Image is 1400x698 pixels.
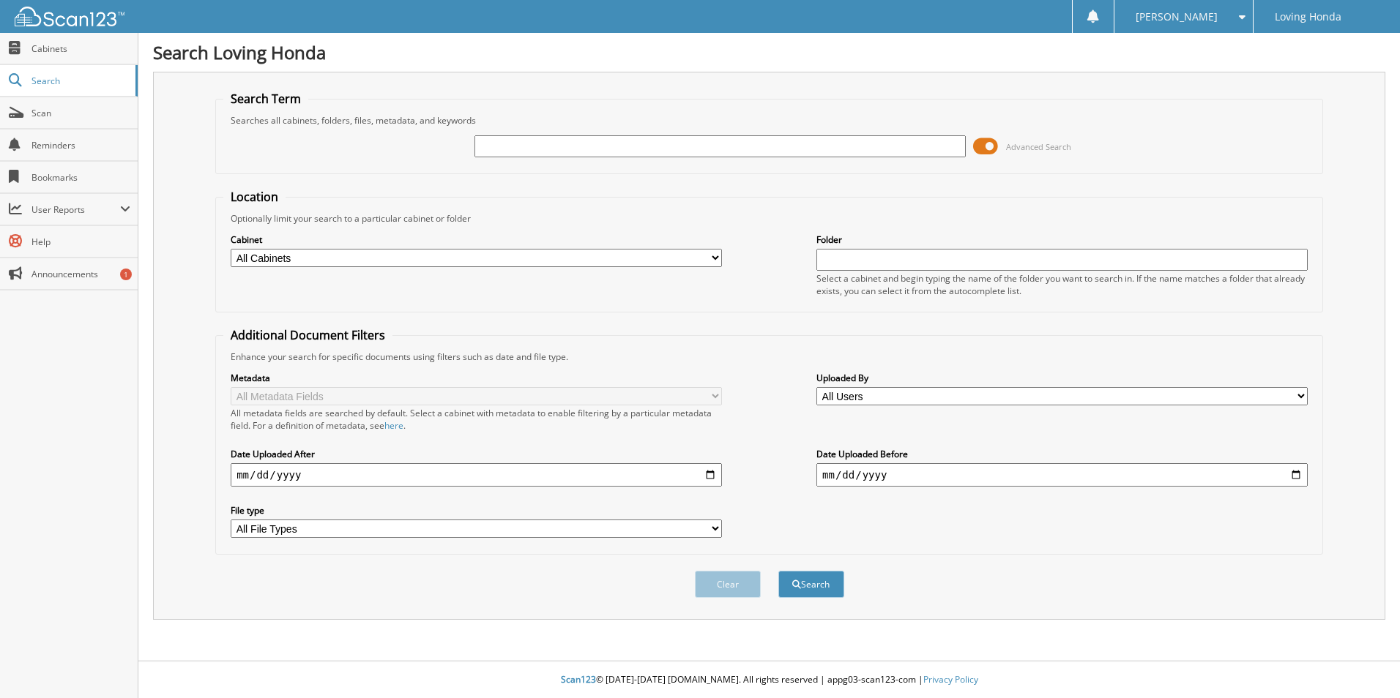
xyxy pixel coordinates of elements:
label: Folder [816,233,1308,246]
div: All metadata fields are searched by default. Select a cabinet with metadata to enable filtering b... [231,407,722,432]
span: Scan [31,107,130,119]
span: Loving Honda [1275,12,1341,21]
h1: Search Loving Honda [153,40,1385,64]
button: Search [778,571,844,598]
span: Reminders [31,139,130,151]
span: Scan123 [561,673,596,686]
img: scan123-logo-white.svg [15,7,124,26]
span: Help [31,236,130,248]
legend: Search Term [223,91,308,107]
a: here [384,419,403,432]
span: Announcements [31,268,130,280]
span: [PERSON_NAME] [1136,12,1218,21]
span: Bookmarks [31,171,130,184]
div: Select a cabinet and begin typing the name of the folder you want to search in. If the name match... [816,272,1308,297]
input: start [231,463,722,487]
label: Metadata [231,372,722,384]
span: Cabinets [31,42,130,55]
span: Search [31,75,128,87]
div: Optionally limit your search to a particular cabinet or folder [223,212,1315,225]
a: Privacy Policy [923,673,978,686]
label: File type [231,504,722,517]
div: Searches all cabinets, folders, files, metadata, and keywords [223,114,1315,127]
label: Cabinet [231,233,722,246]
label: Date Uploaded Before [816,448,1308,460]
legend: Location [223,189,286,205]
input: end [816,463,1308,487]
div: © [DATE]-[DATE] [DOMAIN_NAME]. All rights reserved | appg03-scan123-com | [138,662,1400,698]
span: Advanced Search [1006,141,1071,152]
span: User Reports [31,203,120,216]
div: Enhance your search for specific documents using filters such as date and file type. [223,350,1315,363]
div: 1 [120,269,132,280]
label: Date Uploaded After [231,448,722,460]
label: Uploaded By [816,372,1308,384]
legend: Additional Document Filters [223,327,392,343]
button: Clear [695,571,761,598]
